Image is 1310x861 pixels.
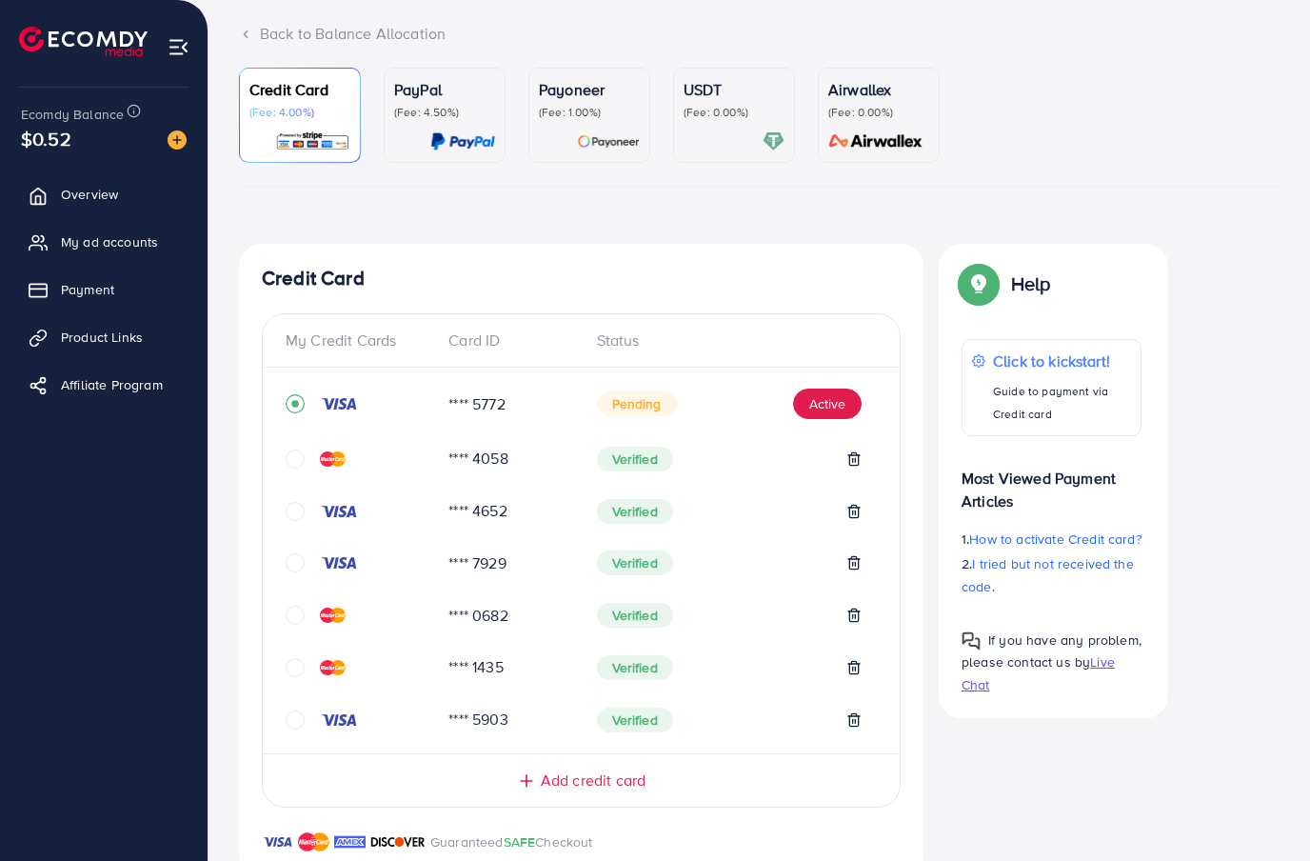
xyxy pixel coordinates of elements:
[597,391,677,416] span: Pending
[577,130,640,152] img: card
[168,130,187,150] img: image
[14,366,193,404] a: Affiliate Program
[962,451,1141,512] p: Most Viewed Payment Articles
[993,350,1131,372] p: Click to kickstart!
[286,394,305,413] svg: record circle
[582,330,878,351] div: Status
[504,832,536,851] span: SAFE
[1011,272,1051,295] p: Help
[962,631,981,651] img: Popup guide
[320,396,358,411] img: credit
[262,267,901,290] h4: Credit Card
[394,78,495,101] p: PayPal
[597,551,673,575] span: Verified
[249,78,350,101] p: Credit Card
[684,105,784,120] p: (Fee: 0.00%)
[430,831,593,853] p: Guaranteed Checkout
[433,330,581,351] div: Card ID
[962,554,1134,596] span: I tried but not received the code.
[828,105,929,120] p: (Fee: 0.00%)
[320,555,358,571] img: credit
[823,130,929,152] img: card
[286,502,305,521] svg: circle
[962,631,1141,671] span: If you have any problem, please contact us by
[1229,775,1296,847] iframe: Chat
[249,105,350,120] p: (Fee: 4.00%)
[320,504,358,519] img: credit
[61,328,143,347] span: Product Links
[298,831,329,853] img: brand
[394,105,495,120] p: (Fee: 4.50%)
[962,267,996,301] img: Popup guide
[286,658,305,677] svg: circle
[286,330,433,351] div: My Credit Cards
[286,553,305,572] svg: circle
[370,831,426,853] img: brand
[320,608,346,623] img: credit
[962,552,1141,598] p: 2.
[828,78,929,101] p: Airwallex
[262,831,293,853] img: brand
[541,770,645,791] span: Add credit card
[61,280,114,299] span: Payment
[61,185,118,204] span: Overview
[597,499,673,524] span: Verified
[286,606,305,625] svg: circle
[597,603,673,628] span: Verified
[539,105,640,120] p: (Fee: 1.00%)
[430,130,495,152] img: card
[168,36,189,58] img: menu
[286,450,305,469] svg: circle
[320,451,346,467] img: credit
[14,223,193,261] a: My ad accounts
[539,78,640,101] p: Payoneer
[19,27,148,56] img: logo
[763,130,784,152] img: card
[275,130,350,152] img: card
[320,660,346,675] img: credit
[21,105,124,124] span: Ecomdy Balance
[286,711,305,730] svg: circle
[14,270,193,309] a: Payment
[61,232,158,251] span: My ad accounts
[21,125,71,152] span: $0.52
[969,530,1141,549] span: How to activate Credit card?
[597,655,673,680] span: Verified
[597,447,673,471] span: Verified
[334,831,366,853] img: brand
[597,708,673,732] span: Verified
[993,380,1131,426] p: Guide to payment via Credit card
[14,175,193,213] a: Overview
[239,23,1280,45] div: Back to Balance Allocation
[61,375,163,394] span: Affiliate Program
[962,528,1141,551] p: 1.
[793,389,862,419] button: Active
[684,78,784,101] p: USDT
[14,318,193,356] a: Product Links
[320,712,358,728] img: credit
[962,652,1115,693] span: Live Chat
